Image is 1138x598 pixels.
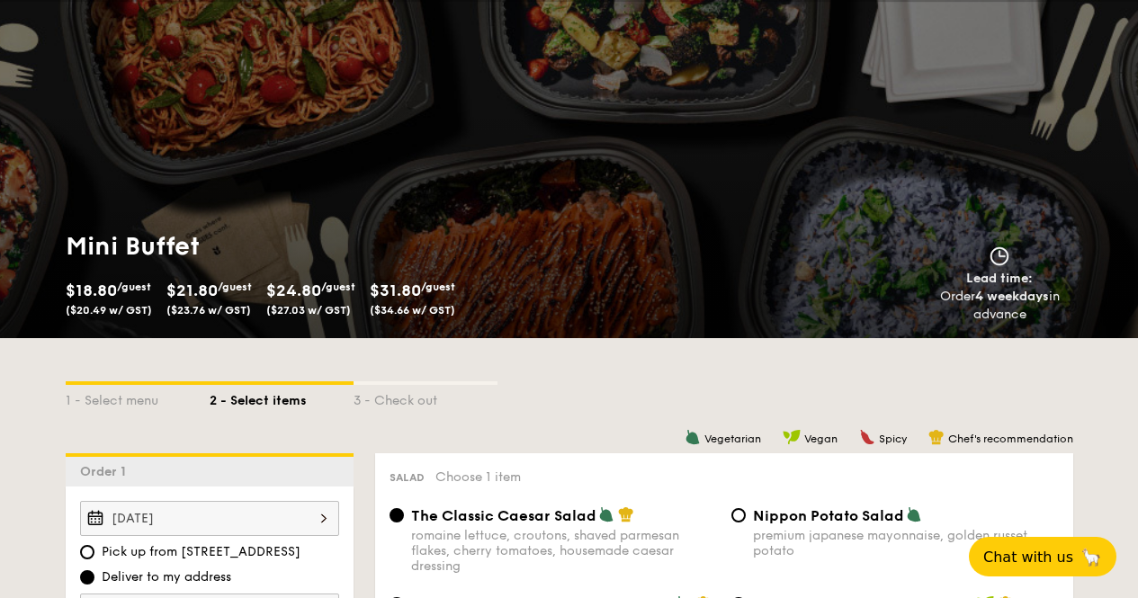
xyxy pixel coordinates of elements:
input: Pick up from [STREET_ADDRESS] [80,545,94,559]
span: /guest [218,281,252,293]
span: Choose 1 item [435,469,521,485]
span: Chef's recommendation [948,433,1073,445]
div: 1 - Select menu [66,385,210,410]
span: Vegetarian [704,433,761,445]
input: Event date [80,501,339,536]
img: icon-clock.2db775ea.svg [986,246,1013,266]
span: ($34.66 w/ GST) [370,304,455,317]
img: icon-chef-hat.a58ddaea.svg [618,506,634,522]
span: $24.80 [266,281,321,300]
img: icon-spicy.37a8142b.svg [859,429,875,445]
span: /guest [117,281,151,293]
span: The Classic Caesar Salad [411,507,596,524]
span: Order 1 [80,464,133,479]
div: Order in advance [919,288,1080,324]
img: icon-vegetarian.fe4039eb.svg [598,506,614,522]
span: 🦙 [1080,547,1102,567]
span: Pick up from [STREET_ADDRESS] [102,543,300,561]
img: icon-vegetarian.fe4039eb.svg [685,429,701,445]
div: romaine lettuce, croutons, shaved parmesan flakes, cherry tomatoes, housemade caesar dressing [411,528,717,574]
button: Chat with us🦙 [969,537,1116,576]
div: 3 - Check out [354,385,497,410]
span: /guest [321,281,355,293]
img: icon-chef-hat.a58ddaea.svg [928,429,945,445]
span: ($23.76 w/ GST) [166,304,251,317]
span: Lead time: [966,271,1033,286]
span: Nippon Potato Salad [753,507,904,524]
span: ($27.03 w/ GST) [266,304,351,317]
img: icon-vegetarian.fe4039eb.svg [906,506,922,522]
span: /guest [421,281,455,293]
span: $21.80 [166,281,218,300]
input: Nippon Potato Saladpremium japanese mayonnaise, golden russet potato [731,508,746,522]
span: Chat with us [983,549,1073,566]
div: 2 - Select items [210,385,354,410]
span: Deliver to my address [102,568,231,586]
input: The Classic Caesar Saladromaine lettuce, croutons, shaved parmesan flakes, cherry tomatoes, house... [390,508,404,522]
span: Salad [390,471,425,484]
span: $18.80 [66,281,117,300]
img: icon-vegan.f8ff3823.svg [783,429,801,445]
span: $31.80 [370,281,421,300]
span: ($20.49 w/ GST) [66,304,152,317]
span: Vegan [804,433,838,445]
input: Deliver to my address [80,570,94,585]
div: premium japanese mayonnaise, golden russet potato [753,528,1059,558]
h1: Mini Buffet [66,230,562,263]
strong: 4 weekdays [975,289,1049,304]
span: Spicy [879,433,907,445]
